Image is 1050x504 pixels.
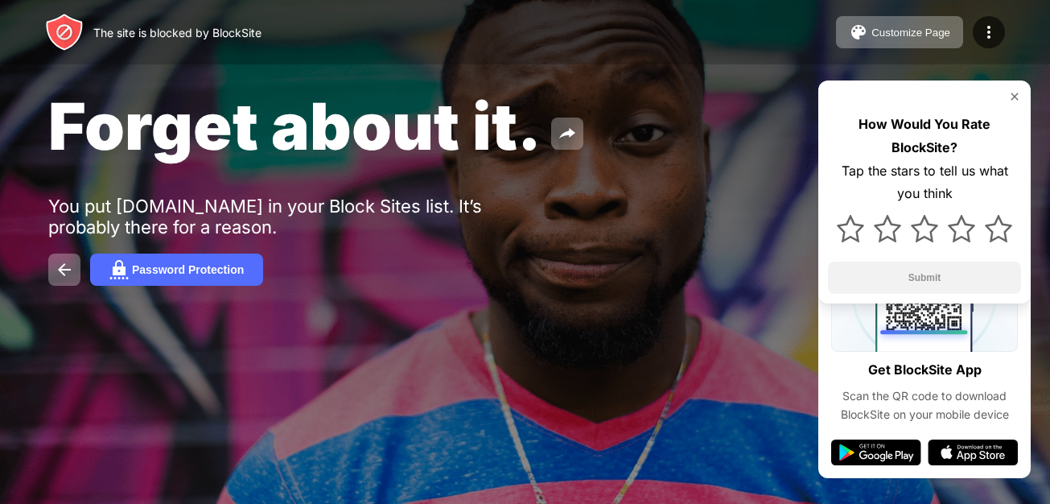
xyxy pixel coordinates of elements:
img: rate-us-close.svg [1008,90,1021,103]
img: share.svg [558,124,577,143]
img: star.svg [985,215,1012,242]
button: Customize Page [836,16,963,48]
div: How Would You Rate BlockSite? [828,113,1021,159]
button: Submit [828,262,1021,294]
div: Password Protection [132,263,244,276]
img: app-store.svg [928,440,1018,465]
button: Password Protection [90,254,263,286]
div: Scan the QR code to download BlockSite on your mobile device [831,387,1018,423]
div: Tap the stars to tell us what you think [828,159,1021,206]
div: The site is blocked by BlockSite [93,26,261,39]
img: star.svg [837,215,864,242]
div: You put [DOMAIN_NAME] in your Block Sites list. It’s probably there for a reason. [48,196,546,238]
img: password.svg [109,260,129,279]
div: Customize Page [871,27,950,39]
img: menu-icon.svg [979,23,999,42]
img: star.svg [874,215,901,242]
img: pallet.svg [849,23,868,42]
img: header-logo.svg [45,13,84,52]
img: star.svg [948,215,975,242]
span: Forget about it. [48,87,541,165]
img: back.svg [55,260,74,279]
img: google-play.svg [831,440,921,465]
img: star.svg [911,215,938,242]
